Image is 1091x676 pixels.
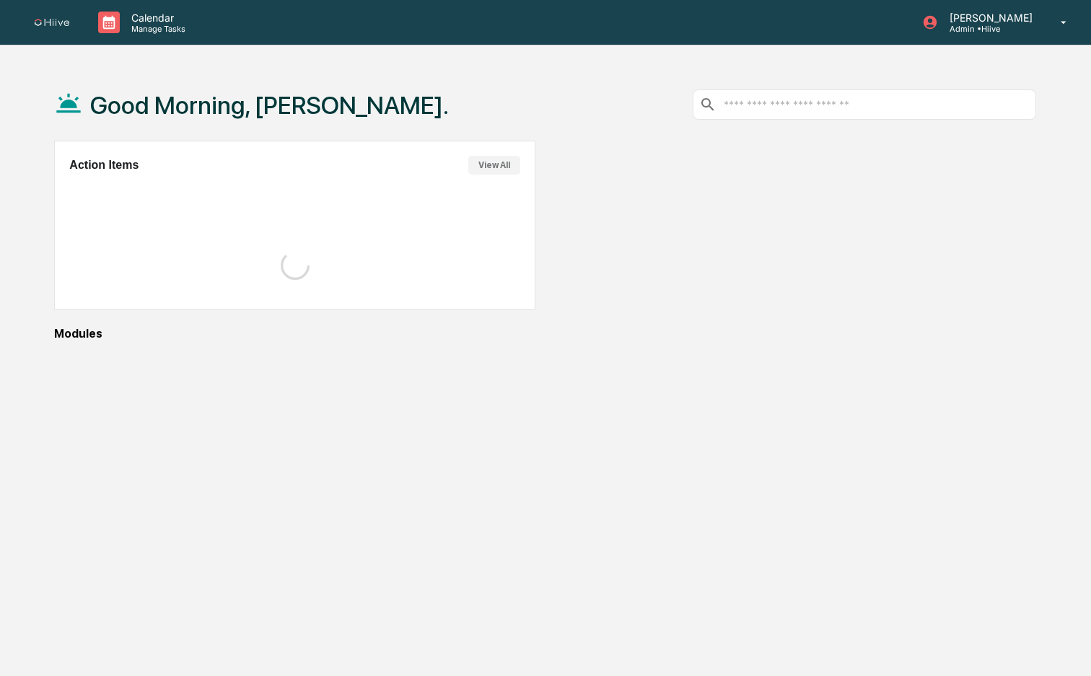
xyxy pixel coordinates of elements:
h1: Good Morning, [PERSON_NAME]. [90,91,449,120]
button: View All [468,156,520,175]
h2: Action Items [69,159,139,172]
div: Modules [54,327,1036,341]
p: Calendar [120,12,193,24]
p: [PERSON_NAME] [938,12,1040,24]
p: Admin • Hiive [938,24,1040,34]
img: logo [35,19,69,27]
p: Manage Tasks [120,24,193,34]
